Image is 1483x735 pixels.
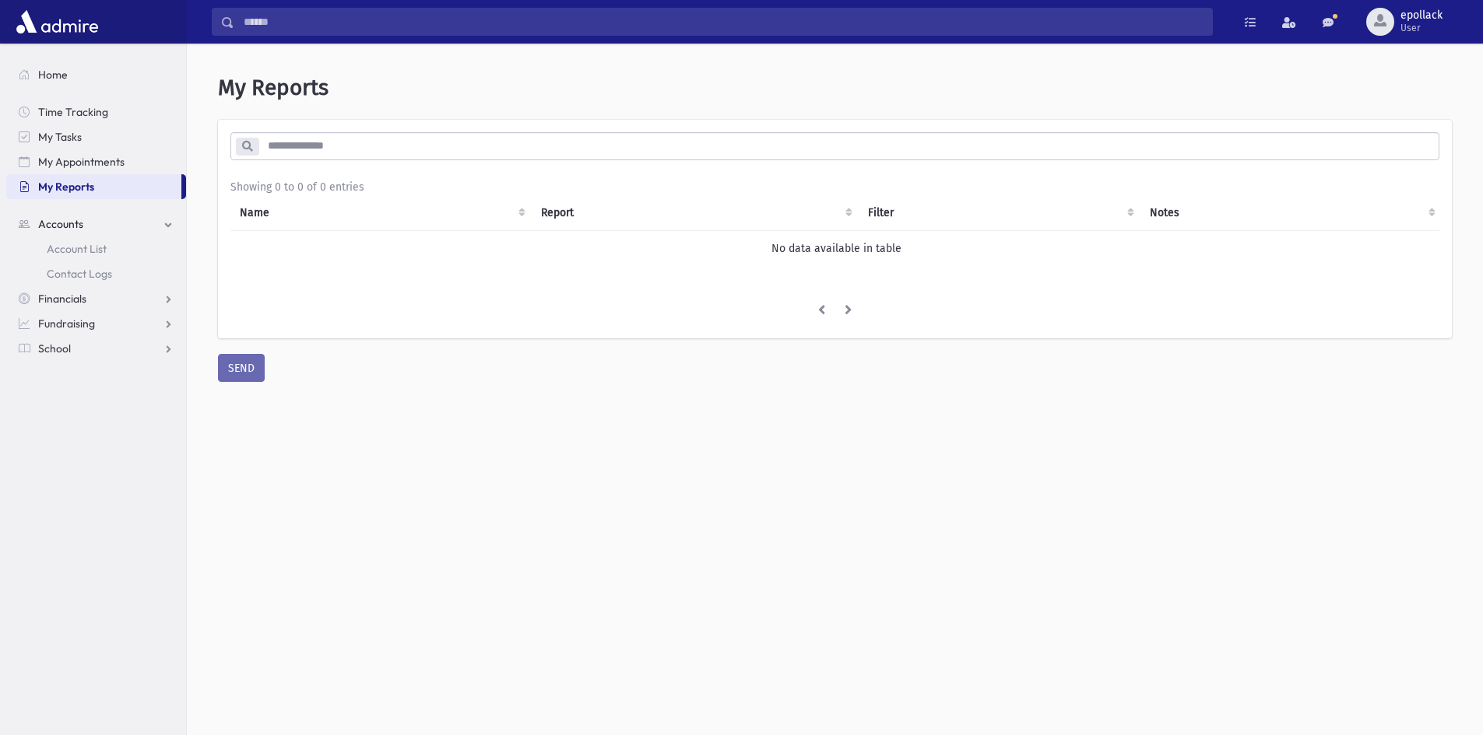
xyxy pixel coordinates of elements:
a: Accounts [6,212,186,236]
td: No data available in table [230,230,1442,266]
span: Contact Logs [47,267,112,281]
span: My Reports [218,75,329,100]
span: Time Tracking [38,105,108,119]
span: Accounts [38,217,83,231]
a: School [6,336,186,361]
span: My Reports [38,180,94,194]
a: Time Tracking [6,100,186,124]
span: User [1400,22,1443,34]
a: Fundraising [6,311,186,336]
span: School [38,341,71,355]
a: Contact Logs [6,261,186,286]
th: Filter : activate to sort column ascending [859,195,1140,231]
div: Showing 0 to 0 of 0 entries [230,179,1439,195]
span: Fundraising [38,317,95,331]
span: epollack [1400,9,1443,22]
th: Name: activate to sort column ascending [230,195,532,231]
img: AdmirePro [12,6,102,37]
th: Notes : activate to sort column ascending [1140,195,1442,231]
span: Home [38,68,68,82]
a: My Appointments [6,149,186,174]
a: My Tasks [6,124,186,149]
span: Account List [47,242,107,256]
button: SEND [218,354,265,382]
a: Financials [6,286,186,311]
th: Report: activate to sort column ascending [532,195,859,231]
a: Account List [6,236,186,261]
span: Financials [38,292,86,306]
span: My Tasks [38,130,82,144]
input: Search [234,8,1212,36]
a: My Reports [6,174,181,199]
span: My Appointments [38,155,125,169]
a: Home [6,62,186,87]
